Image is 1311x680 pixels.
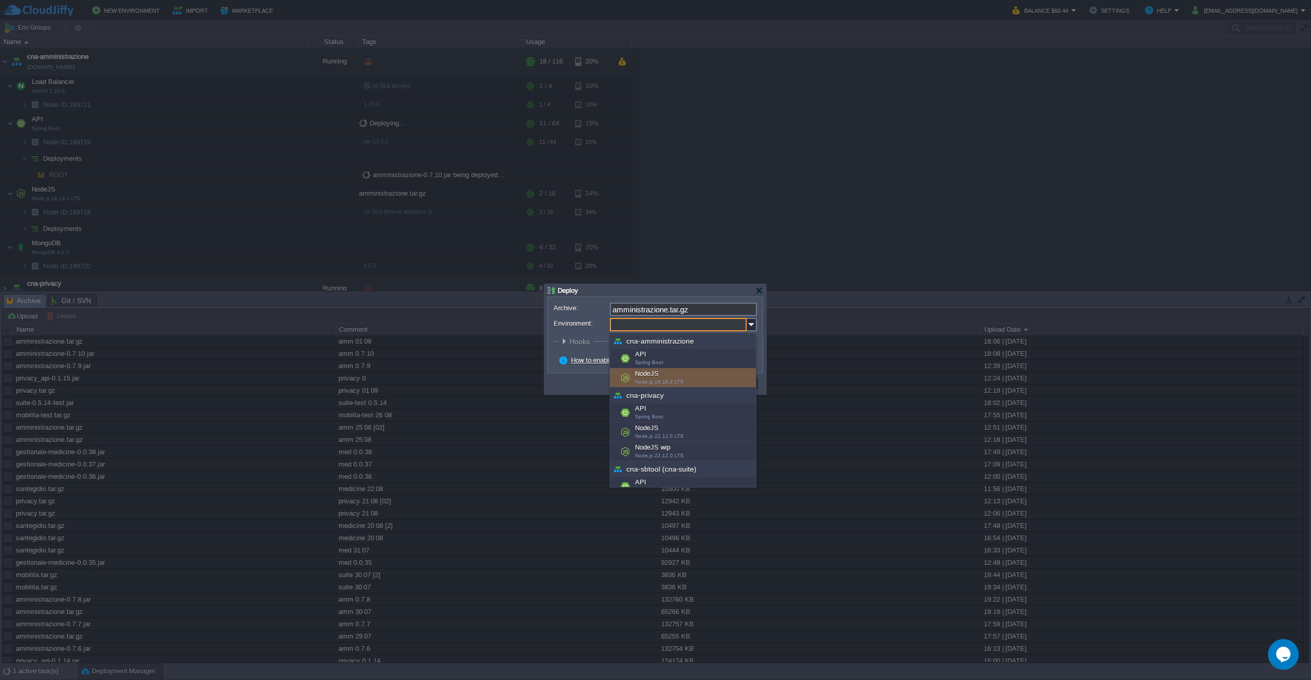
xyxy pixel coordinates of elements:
[610,477,756,496] div: API
[610,388,756,403] div: cna-privacy
[554,318,609,329] label: Environment:
[571,356,694,364] a: How to enable zero-downtime deployment
[610,422,756,442] div: NodeJS
[554,303,609,313] label: Archive:
[610,349,756,368] div: API
[610,403,756,422] div: API
[635,359,663,365] span: Spring Boot
[610,333,756,349] div: cna-amministrazione
[635,414,663,419] span: Spring Boot
[610,461,756,477] div: cna-sbtool (cna-suite)
[558,287,578,294] span: Deploy
[610,368,756,388] div: NodeJS
[1268,639,1301,670] iframe: chat widget
[569,337,593,346] span: Hooks
[635,453,684,458] span: Node.js 22.12.0 LTS
[610,442,756,461] div: NodeJS wip
[635,379,684,385] span: Node.js 18.18.2 LTS
[635,433,684,439] span: Node.js 22.12.0 LTS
